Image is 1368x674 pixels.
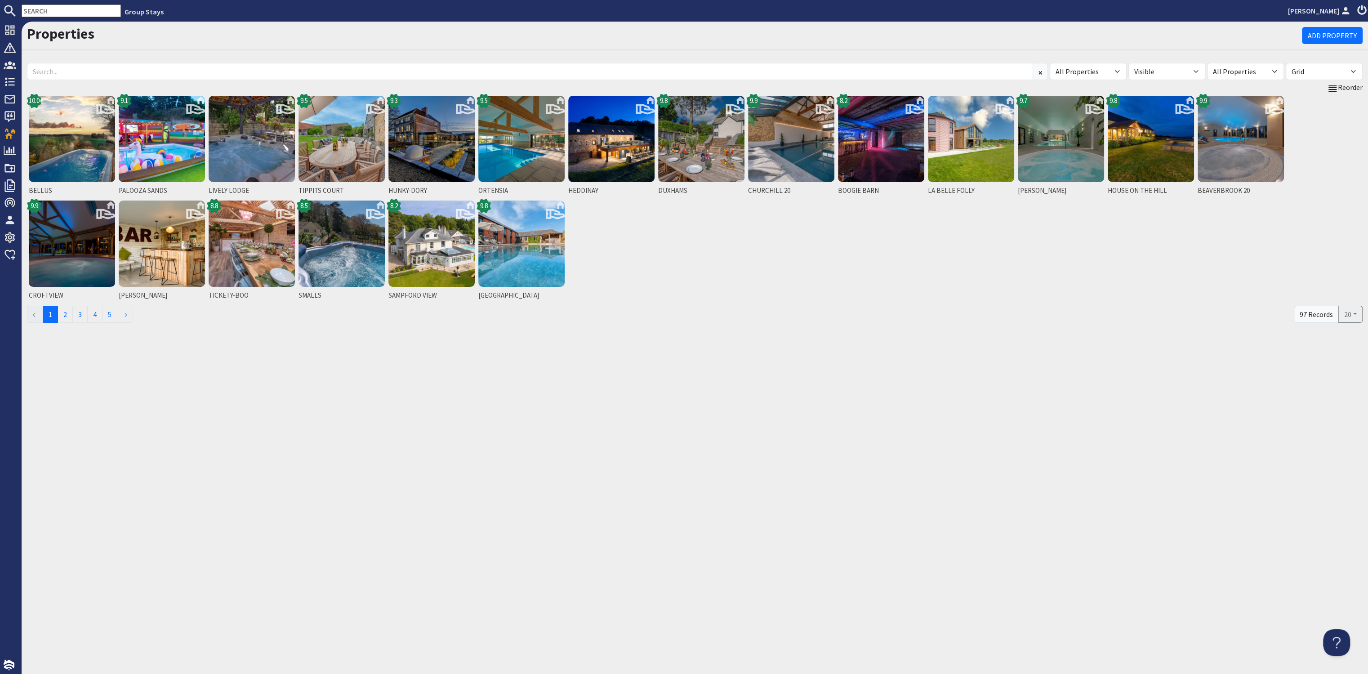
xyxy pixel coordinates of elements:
[750,96,758,106] span: 9.9
[117,199,207,304] a: [PERSON_NAME]
[119,96,205,182] img: PALOOZA SANDS's icon
[748,96,834,182] img: CHURCHILL 20's icon
[1018,96,1104,182] img: KINGSHAY BARTON's icon
[27,94,117,199] a: BELLUS10.0
[209,96,295,182] img: LIVELY LODGE's icon
[297,94,387,199] a: TIPPITS COURT9.5
[388,290,475,301] span: SAMPFORD VIEW
[390,201,398,211] span: 8.2
[210,201,218,211] span: 8.8
[1327,82,1363,94] a: Reorder
[1294,306,1339,323] div: 97 Records
[1288,5,1352,16] a: [PERSON_NAME]
[566,94,656,199] a: HEDDINAY
[1018,186,1104,196] span: [PERSON_NAME]
[207,199,297,304] a: TICKETY-BOO8.8
[299,290,385,301] span: SMALLS
[478,186,565,196] span: ORTENSIA
[1199,96,1207,106] span: 9.9
[1110,96,1117,106] span: 9.8
[388,186,475,196] span: HUNKY-DORY
[1020,96,1027,106] span: 9.7
[1198,186,1284,196] span: BEAVERBROOK 20
[660,96,668,106] span: 9.8
[926,94,1016,199] a: LA BELLE FOLLY
[748,186,834,196] span: CHURCHILL 20
[1323,629,1350,656] iframe: Toggle Customer Support
[658,186,744,196] span: DUXHAMS
[29,186,115,196] span: BELLUS
[568,96,655,182] img: HEDDINAY's icon
[1016,94,1106,199] a: [PERSON_NAME]9.7
[1108,186,1194,196] span: HOUSE ON THE HILL
[928,96,1014,182] img: LA BELLE FOLLY's icon
[29,290,115,301] span: CROFTVIEW
[299,201,385,287] img: SMALLS's icon
[1108,96,1194,182] img: HOUSE ON THE HILL's icon
[117,306,133,323] a: →
[209,290,295,301] span: TICKETY-BOO
[117,94,207,199] a: PALOOZA SANDS9.1
[390,96,398,106] span: 9.3
[102,306,117,323] a: 5
[480,96,488,106] span: 9.5
[209,186,295,196] span: LIVELY LODGE
[31,201,38,211] span: 9.9
[43,306,58,323] span: 1
[300,201,308,211] span: 8.5
[838,96,924,182] img: BOOGIE BARN's icon
[388,96,475,182] img: HUNKY-DORY's icon
[838,186,924,196] span: BOOGIE BARN
[836,94,926,199] a: BOOGIE BARN8.2
[119,201,205,287] img: ADE SHINDY's icon
[1302,27,1363,44] a: Add Property
[387,199,477,304] a: SAMPFORD VIEW8.2
[29,96,40,106] span: 10.0
[300,96,308,106] span: 9.5
[568,186,655,196] span: HEDDINAY
[29,201,115,287] img: CROFTVIEW's icon
[299,96,385,182] img: TIPPITS COURT's icon
[477,199,566,304] a: [GEOGRAPHIC_DATA]9.8
[656,94,746,199] a: DUXHAMS9.8
[388,201,475,287] img: SAMPFORD VIEW's icon
[840,96,847,106] span: 8.2
[1106,94,1196,199] a: HOUSE ON THE HILL9.8
[746,94,836,199] a: CHURCHILL 209.9
[478,96,565,182] img: ORTENSIA's icon
[477,94,566,199] a: ORTENSIA9.5
[27,199,117,304] a: CROFTVIEW9.9
[87,306,102,323] a: 4
[119,186,205,196] span: PALOOZA SANDS
[22,4,121,17] input: SEARCH
[478,201,565,287] img: RIDGEVIEW's icon
[480,201,488,211] span: 9.8
[1198,96,1284,182] img: BEAVERBROOK 20's icon
[120,96,128,106] span: 9.1
[928,186,1014,196] span: LA BELLE FOLLY
[299,186,385,196] span: TIPPITS COURT
[72,306,88,323] a: 3
[27,63,1033,80] input: Search...
[1338,306,1363,323] button: 20
[27,25,94,43] a: Properties
[387,94,477,199] a: HUNKY-DORY9.3
[658,96,744,182] img: DUXHAMS's icon
[209,201,295,287] img: TICKETY-BOO's icon
[207,94,297,199] a: LIVELY LODGE
[58,306,73,323] a: 2
[478,290,565,301] span: [GEOGRAPHIC_DATA]
[4,660,14,670] img: staytech_i_w-64f4e8e9ee0a9c174fd5317b4b171b261742d2d393467e5bdba4413f4f884c10.svg
[1196,94,1286,199] a: BEAVERBROOK 209.9
[125,7,164,16] a: Group Stays
[119,290,205,301] span: [PERSON_NAME]
[29,96,115,182] img: BELLUS's icon
[297,199,387,304] a: SMALLS8.5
